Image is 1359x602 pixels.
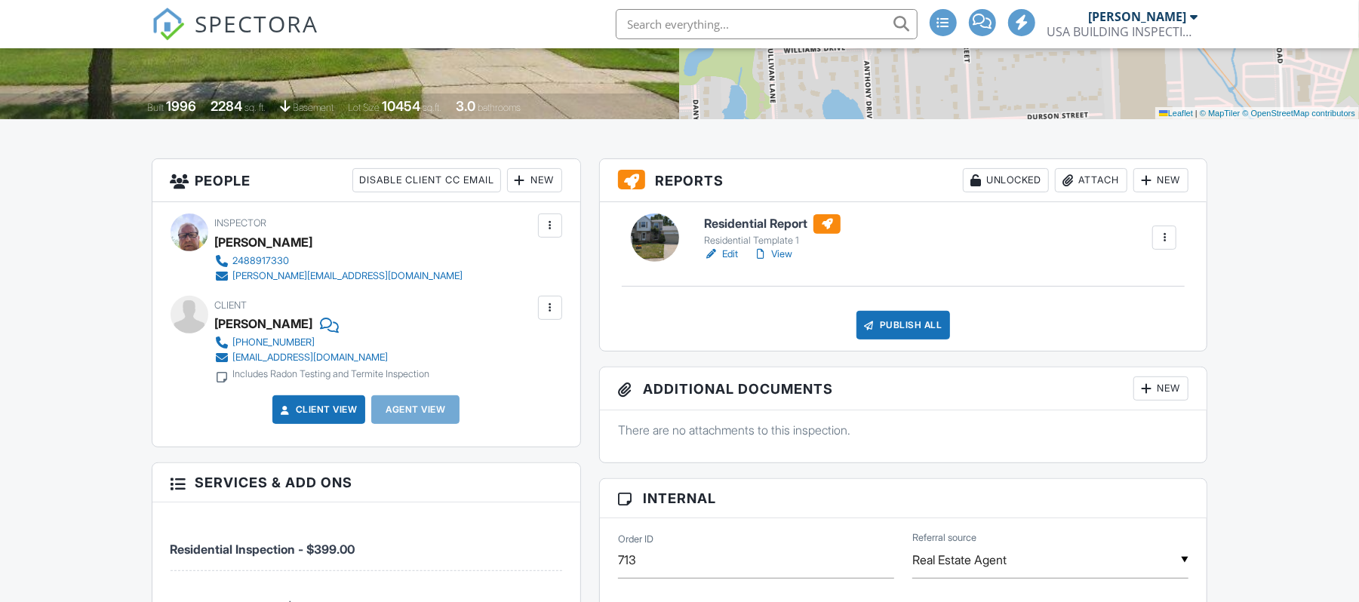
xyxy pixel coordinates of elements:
[215,217,267,229] span: Inspector
[195,8,319,39] span: SPECTORA
[753,247,792,262] a: View
[1200,109,1241,118] a: © MapTiler
[348,102,380,113] span: Lot Size
[166,98,196,114] div: 1996
[215,231,313,253] div: [PERSON_NAME]
[215,299,248,311] span: Client
[152,8,185,41] img: The Best Home Inspection Software - Spectora
[233,270,463,282] div: [PERSON_NAME][EMAIL_ADDRESS][DOMAIN_NAME]
[171,542,355,557] span: Residential Inspection - $399.00
[147,102,164,113] span: Built
[152,20,319,52] a: SPECTORA
[215,350,430,365] a: [EMAIL_ADDRESS][DOMAIN_NAME]
[616,9,918,39] input: Search everything...
[215,269,463,284] a: [PERSON_NAME][EMAIL_ADDRESS][DOMAIN_NAME]
[600,367,1207,410] h3: Additional Documents
[293,102,334,113] span: basement
[1133,168,1188,192] div: New
[912,531,976,545] label: Referral source
[1133,376,1188,401] div: New
[704,214,841,234] h6: Residential Report
[233,368,430,380] div: Includes Radon Testing and Termite Inspection
[215,312,313,335] div: [PERSON_NAME]
[963,168,1049,192] div: Unlocked
[856,311,951,339] div: Publish All
[382,98,420,114] div: 10454
[215,253,463,269] a: 2488917330
[600,479,1207,518] h3: Internal
[507,168,562,192] div: New
[244,102,266,113] span: sq. ft.
[600,159,1207,202] h3: Reports
[278,402,358,417] a: Client View
[618,422,1189,438] p: There are no attachments to this inspection.
[478,102,521,113] span: bathrooms
[152,463,580,502] h3: Services & Add ons
[352,168,501,192] div: Disable Client CC Email
[704,214,841,247] a: Residential Report Residential Template 1
[233,255,290,267] div: 2488917330
[1195,109,1198,118] span: |
[171,514,562,570] li: Service: Residential Inspection
[152,159,580,202] h3: People
[456,98,475,114] div: 3.0
[1159,109,1193,118] a: Leaflet
[215,335,430,350] a: [PHONE_NUMBER]
[423,102,441,113] span: sq.ft.
[1055,168,1127,192] div: Attach
[211,98,242,114] div: 2284
[704,235,841,247] div: Residential Template 1
[233,336,315,349] div: [PHONE_NUMBER]
[618,533,653,546] label: Order ID
[1047,24,1198,39] div: USA BUILDING INSPECTIONS LLC
[1243,109,1355,118] a: © OpenStreetMap contributors
[1089,9,1187,24] div: [PERSON_NAME]
[233,352,389,364] div: [EMAIL_ADDRESS][DOMAIN_NAME]
[704,247,738,262] a: Edit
